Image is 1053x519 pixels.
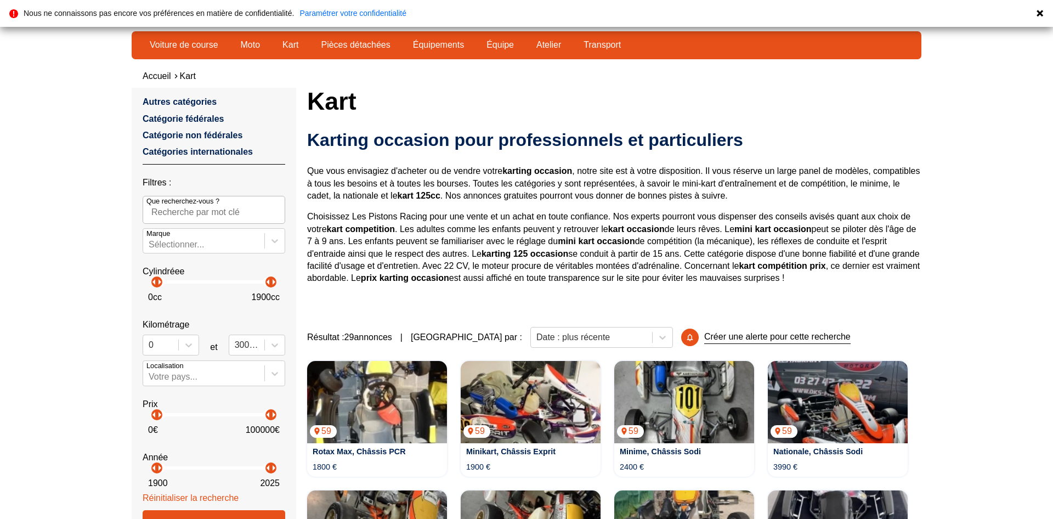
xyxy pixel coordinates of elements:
[143,114,224,123] a: Catégorie fédérales
[768,361,908,443] img: Nationale, Châssis Sodi
[143,147,253,156] a: Catégories internationales
[734,224,812,234] strong: mini kart occasion
[620,461,644,472] p: 2400 €
[361,273,449,283] strong: prix karting occasion
[614,361,754,443] a: Minime, Châssis Sodi59
[143,452,285,464] p: Année
[482,249,568,258] strong: karting 125 occasion
[461,361,601,443] a: Minikart, Châssis Exprit59
[149,372,151,382] input: Votre pays...
[143,493,239,503] a: Réinitialiser la recherche
[307,129,921,151] h2: Karting occasion pour professionnels et particuliers
[310,425,337,437] p: 59
[307,331,392,343] span: Résultat : 29 annonces
[614,361,754,443] img: Minime, Châssis Sodi
[275,36,305,54] a: Kart
[267,275,280,289] p: arrow_right
[260,477,280,489] p: 2025
[704,331,851,343] p: Créer une alerte pour cette recherche
[153,461,166,475] p: arrow_right
[307,361,447,443] a: Rotax Max, Châssis PCR59
[146,196,219,206] p: Que recherchez-vous ?
[466,461,490,472] p: 1900 €
[479,36,521,54] a: Équipe
[148,477,168,489] p: 1900
[314,36,397,54] a: Pièces détachées
[146,229,170,239] p: Marque
[307,361,447,443] img: Rotax Max, Châssis PCR
[773,447,863,456] a: Nationale, Châssis Sodi
[153,275,166,289] p: arrow_right
[461,361,601,443] img: Minikart, Châssis Exprit
[146,361,184,371] p: Localisation
[148,275,161,289] p: arrow_left
[773,461,797,472] p: 3990 €
[307,165,921,202] p: Que vous envisagiez d'acheter ou de vendre votre , notre site est à votre disposition. Il vous ré...
[267,461,280,475] p: arrow_right
[466,447,556,456] a: Minikart, Châssis Exprit
[768,361,908,443] a: Nationale, Châssis Sodi59
[558,236,635,246] strong: mini kart occasion
[576,36,628,54] a: Transport
[246,424,280,436] p: 100000 €
[143,36,225,54] a: Voiture de course
[148,461,161,475] p: arrow_left
[502,166,572,176] strong: karting occasion
[143,131,242,140] a: Catégorie non fédérales
[148,408,161,421] p: arrow_left
[398,191,440,200] strong: kart 125cc
[327,224,395,234] strong: kart competition
[299,9,406,17] a: Paramétrer votre confidentialité
[400,331,403,343] span: |
[262,461,275,475] p: arrow_left
[143,196,285,223] input: Que recherchez-vous ?
[463,425,490,437] p: 59
[307,211,921,284] p: Choisissez Les Pistons Racing pour une vente et un achat en toute confiance. Nos experts pourront...
[307,88,921,114] h1: Kart
[620,447,701,456] a: Minime, Châssis Sodi
[143,177,285,189] p: Filtres :
[180,71,196,81] a: Kart
[143,319,285,331] p: Kilométrage
[148,291,162,303] p: 0 cc
[406,36,471,54] a: Équipements
[313,461,337,472] p: 1800 €
[529,36,568,54] a: Atelier
[210,341,217,353] p: et
[608,224,665,234] strong: kart occasion
[153,408,166,421] p: arrow_right
[262,275,275,289] p: arrow_left
[143,398,285,410] p: Prix
[143,97,217,106] a: Autres catégories
[739,261,825,270] strong: kart compétition prix
[24,9,294,17] p: Nous ne connaissons pas encore vos préférences en matière de confidentialité.
[771,425,797,437] p: 59
[149,240,151,250] input: MarqueSélectionner...
[234,36,268,54] a: Moto
[617,425,644,437] p: 59
[235,340,237,350] input: 300000
[143,266,285,278] p: Cylindréee
[149,340,151,350] input: 0
[251,291,280,303] p: 1900 cc
[143,71,171,81] a: Accueil
[313,447,406,456] a: Rotax Max, Châssis PCR
[262,408,275,421] p: arrow_left
[148,424,158,436] p: 0 €
[267,408,280,421] p: arrow_right
[411,331,522,343] p: [GEOGRAPHIC_DATA] par :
